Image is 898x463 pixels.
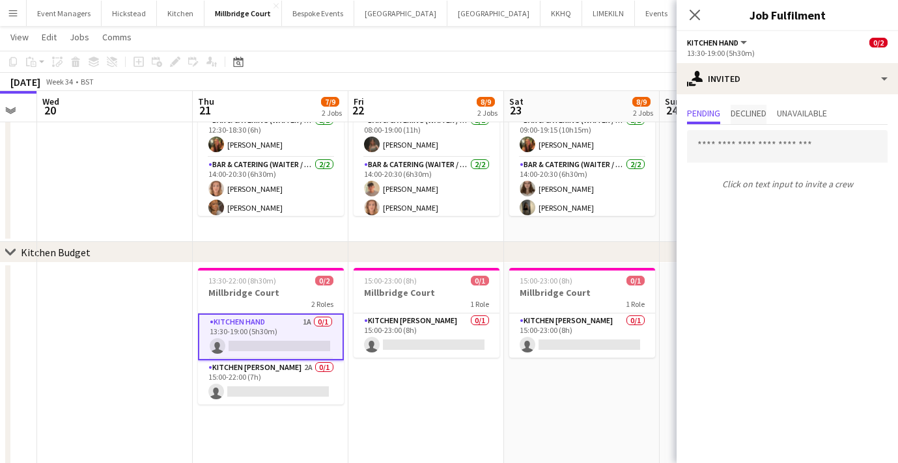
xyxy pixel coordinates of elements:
[731,109,766,118] span: Declined
[42,31,57,43] span: Edit
[157,1,204,26] button: Kitchen
[10,31,29,43] span: View
[447,1,540,26] button: [GEOGRAPHIC_DATA]
[208,276,276,285] span: 13:30-22:00 (8h30m)
[470,299,489,309] span: 1 Role
[354,157,499,220] app-card-role: Bar & Catering (Waiter / waitress)2/214:00-20:30 (6h30m)[PERSON_NAME][PERSON_NAME]
[282,1,354,26] button: Bespoke Events
[196,103,214,118] span: 21
[354,287,499,298] h3: Millbridge Court
[102,1,157,26] button: Hickstead
[198,157,344,220] app-card-role: Bar & Catering (Waiter / waitress)2/214:00-20:30 (6h30m)[PERSON_NAME][PERSON_NAME]
[687,48,888,58] div: 13:30-19:00 (5h30m)
[471,276,489,285] span: 0/1
[43,77,76,86] span: Week 34
[507,103,524,118] span: 23
[322,108,342,118] div: 2 Jobs
[687,38,738,47] span: Kitchen Hand
[509,157,655,220] app-card-role: Bar & Catering (Waiter / waitress)2/214:00-20:30 (6h30m)[PERSON_NAME][PERSON_NAME]
[665,96,681,107] span: Sun
[520,276,572,285] span: 15:00-23:00 (8h)
[42,96,59,107] span: Wed
[10,75,40,88] div: [DATE]
[311,299,333,309] span: 2 Roles
[777,109,827,118] span: Unavailable
[40,103,59,118] span: 20
[27,1,102,26] button: Event Managers
[509,287,655,298] h3: Millbridge Court
[635,1,679,26] button: Events
[477,108,498,118] div: 2 Jobs
[632,97,651,107] span: 8/9
[354,113,499,157] app-card-role: Bar & Catering (Waiter / waitress)1/108:00-19:00 (11h)[PERSON_NAME]
[509,96,524,107] span: Sat
[477,97,495,107] span: 8/9
[540,1,582,26] button: KKHQ
[687,38,749,47] button: Kitchen Hand
[509,113,655,157] app-card-role: Bar & Catering (Waiter / waitress)1/109:00-19:15 (10h15m)[PERSON_NAME]
[198,268,344,404] app-job-card: 13:30-22:00 (8h30m)0/2Millbridge Court2 RolesKitchen Hand1A0/113:30-19:00 (5h30m) Kitchen [PERSON...
[509,268,655,358] app-job-card: 15:00-23:00 (8h)0/1Millbridge Court1 RoleKitchen [PERSON_NAME]0/115:00-23:00 (8h)
[677,63,898,94] div: Invited
[626,276,645,285] span: 0/1
[633,108,653,118] div: 2 Jobs
[687,109,720,118] span: Pending
[626,299,645,309] span: 1 Role
[509,313,655,358] app-card-role: Kitchen [PERSON_NAME]0/115:00-23:00 (8h)
[198,96,214,107] span: Thu
[352,103,364,118] span: 22
[354,1,447,26] button: [GEOGRAPHIC_DATA]
[198,113,344,157] app-card-role: Bar & Catering (Waiter / waitress)1/112:30-18:30 (6h)[PERSON_NAME]
[869,38,888,47] span: 0/2
[677,7,898,23] h3: Job Fulfilment
[204,1,282,26] button: Millbridge Court
[677,173,898,195] p: Click on text input to invite a crew
[36,29,62,46] a: Edit
[663,103,681,118] span: 24
[321,97,339,107] span: 7/9
[97,29,137,46] a: Comms
[354,96,364,107] span: Fri
[354,268,499,358] app-job-card: 15:00-23:00 (8h)0/1Millbridge Court1 RoleKitchen [PERSON_NAME]0/115:00-23:00 (8h)
[21,246,91,259] div: Kitchen Budget
[354,313,499,358] app-card-role: Kitchen [PERSON_NAME]0/115:00-23:00 (8h)
[582,1,635,26] button: LIMEKILN
[70,31,89,43] span: Jobs
[198,313,344,360] app-card-role: Kitchen Hand1A0/113:30-19:00 (5h30m)
[315,276,333,285] span: 0/2
[64,29,94,46] a: Jobs
[198,360,344,404] app-card-role: Kitchen [PERSON_NAME]2A0/115:00-22:00 (7h)
[198,287,344,298] h3: Millbridge Court
[81,77,94,86] div: BST
[102,31,132,43] span: Comms
[5,29,34,46] a: View
[364,276,417,285] span: 15:00-23:00 (8h)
